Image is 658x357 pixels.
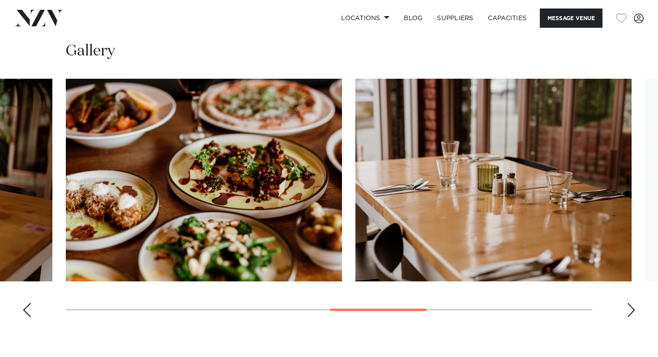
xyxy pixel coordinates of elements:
a: SUPPLIERS [430,8,480,28]
swiper-slide: 7 / 10 [355,79,632,281]
swiper-slide: 6 / 10 [66,79,342,281]
img: nzv-logo.png [14,10,63,26]
button: Message Venue [540,8,602,28]
a: Capacities [481,8,534,28]
a: Locations [334,8,397,28]
h2: Gallery [66,41,115,61]
a: BLOG [397,8,430,28]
